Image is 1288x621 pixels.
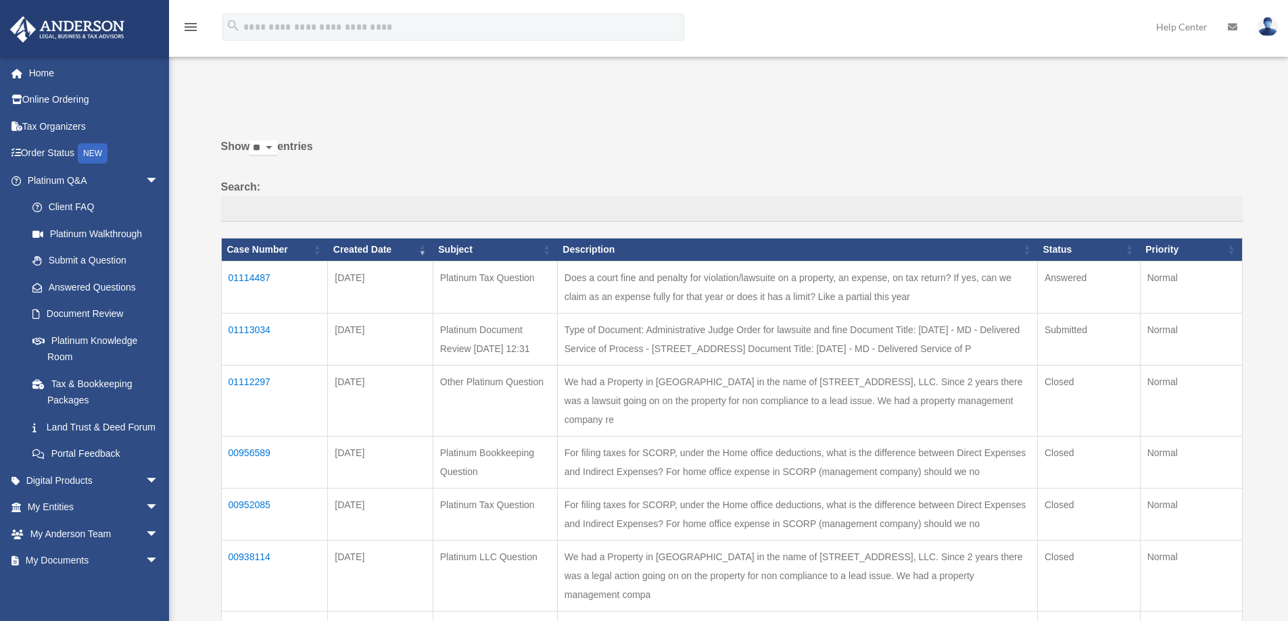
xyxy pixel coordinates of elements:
td: 01113034 [221,313,328,365]
a: Portal Feedback [19,441,172,468]
td: Type of Document: Administrative Judge Order for lawsuite and fine Document Title: [DATE] - MD - ... [557,313,1037,365]
td: Closed [1037,488,1140,540]
label: Show entries [221,137,1243,170]
span: arrow_drop_down [145,520,172,548]
td: Normal [1140,313,1242,365]
td: [DATE] [328,313,433,365]
td: We had a Property in [GEOGRAPHIC_DATA] in the name of [STREET_ADDRESS], LLC. Since 2 years there ... [557,365,1037,436]
td: 00956589 [221,436,328,488]
a: My Anderson Teamarrow_drop_down [9,520,179,547]
td: Closed [1037,540,1140,611]
a: My Entitiesarrow_drop_down [9,494,179,521]
td: For filing taxes for SCORP, under the Home office deductions, what is the difference between Dire... [557,488,1037,540]
td: Submitted [1037,313,1140,365]
label: Search: [221,178,1243,222]
span: arrow_drop_down [145,494,172,522]
th: Priority: activate to sort column ascending [1140,239,1242,262]
th: Description: activate to sort column ascending [557,239,1037,262]
td: Normal [1140,540,1242,611]
td: [DATE] [328,261,433,313]
td: Answered [1037,261,1140,313]
span: arrow_drop_down [145,467,172,495]
td: For filing taxes for SCORP, under the Home office deductions, what is the difference between Dire... [557,436,1037,488]
i: search [226,18,241,33]
th: Subject: activate to sort column ascending [433,239,557,262]
th: Status: activate to sort column ascending [1037,239,1140,262]
img: User Pic [1258,17,1278,36]
td: Platinum Bookkeeping Question [433,436,557,488]
th: Case Number: activate to sort column ascending [221,239,328,262]
a: Land Trust & Deed Forum [19,414,172,441]
td: Platinum LLC Question [433,540,557,611]
td: Normal [1140,261,1242,313]
a: Online Learningarrow_drop_down [9,574,179,601]
a: Document Review [19,301,172,328]
a: Online Ordering [9,86,179,114]
td: Platinum Document Review [DATE] 12:31 [433,313,557,365]
td: Platinum Tax Question [433,261,557,313]
input: Search: [221,197,1243,222]
a: Home [9,59,179,86]
td: [DATE] [328,488,433,540]
a: Tax Organizers [9,113,179,140]
a: Platinum Q&Aarrow_drop_down [9,167,172,194]
a: Digital Productsarrow_drop_down [9,467,179,494]
a: Client FAQ [19,194,172,221]
th: Created Date: activate to sort column ascending [328,239,433,262]
td: 00952085 [221,488,328,540]
td: Closed [1037,365,1140,436]
span: arrow_drop_down [145,547,172,575]
a: menu [183,24,199,35]
span: arrow_drop_down [145,574,172,601]
td: Closed [1037,436,1140,488]
span: arrow_drop_down [145,167,172,195]
a: Submit a Question [19,247,172,274]
a: Platinum Knowledge Room [19,327,172,370]
a: My Documentsarrow_drop_down [9,547,179,574]
td: Other Platinum Question [433,365,557,436]
td: 00938114 [221,540,328,611]
td: Platinum Tax Question [433,488,557,540]
td: We had a Property in [GEOGRAPHIC_DATA] in the name of [STREET_ADDRESS], LLC. Since 2 years there ... [557,540,1037,611]
td: Normal [1140,365,1242,436]
select: Showentries [249,141,277,156]
img: Anderson Advisors Platinum Portal [6,16,128,43]
a: Order StatusNEW [9,140,179,168]
td: Normal [1140,488,1242,540]
td: Normal [1140,436,1242,488]
a: Platinum Walkthrough [19,220,172,247]
i: menu [183,19,199,35]
div: NEW [78,143,108,164]
td: 01114487 [221,261,328,313]
td: [DATE] [328,436,433,488]
td: 01112297 [221,365,328,436]
td: [DATE] [328,365,433,436]
td: Does a court fine and penalty for violation/lawsuite on a property, an expense, on tax return? If... [557,261,1037,313]
td: [DATE] [328,540,433,611]
a: Answered Questions [19,274,166,301]
a: Tax & Bookkeeping Packages [19,370,172,414]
